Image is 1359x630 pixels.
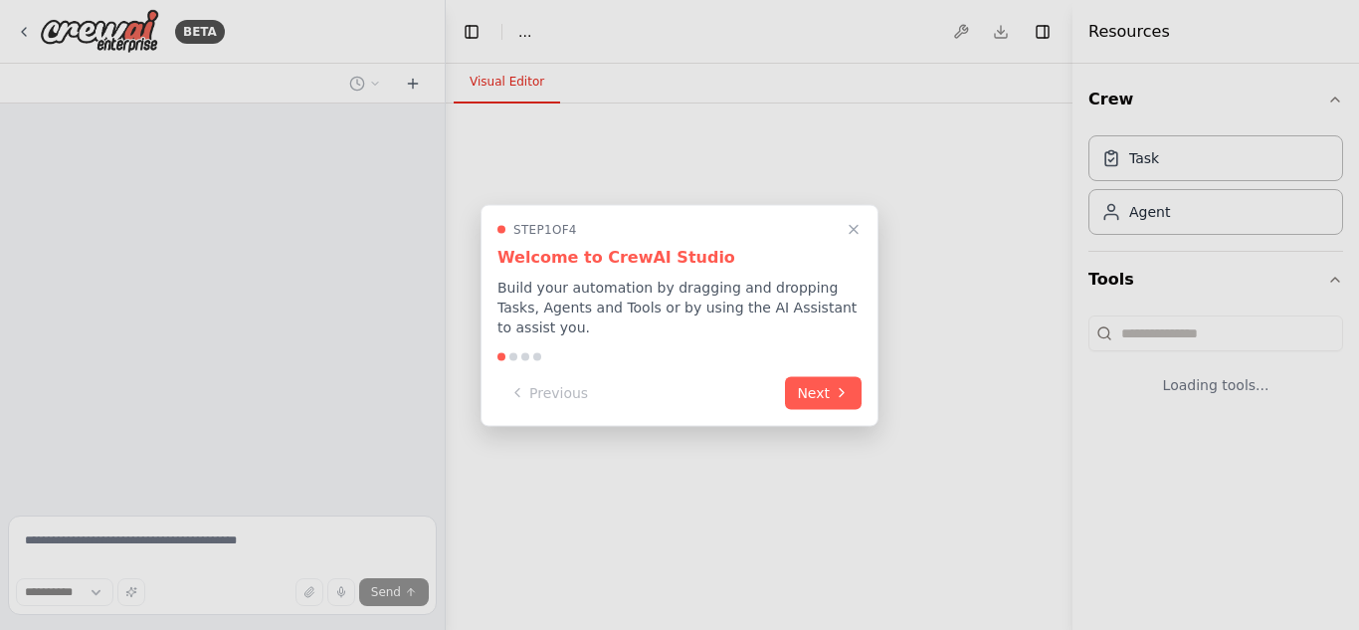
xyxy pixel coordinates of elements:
button: Next [785,376,862,409]
button: Previous [497,376,600,409]
span: Step 1 of 4 [513,221,577,237]
button: Hide left sidebar [458,18,485,46]
button: Close walkthrough [842,217,866,241]
p: Build your automation by dragging and dropping Tasks, Agents and Tools or by using the AI Assista... [497,277,862,336]
h3: Welcome to CrewAI Studio [497,245,862,269]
